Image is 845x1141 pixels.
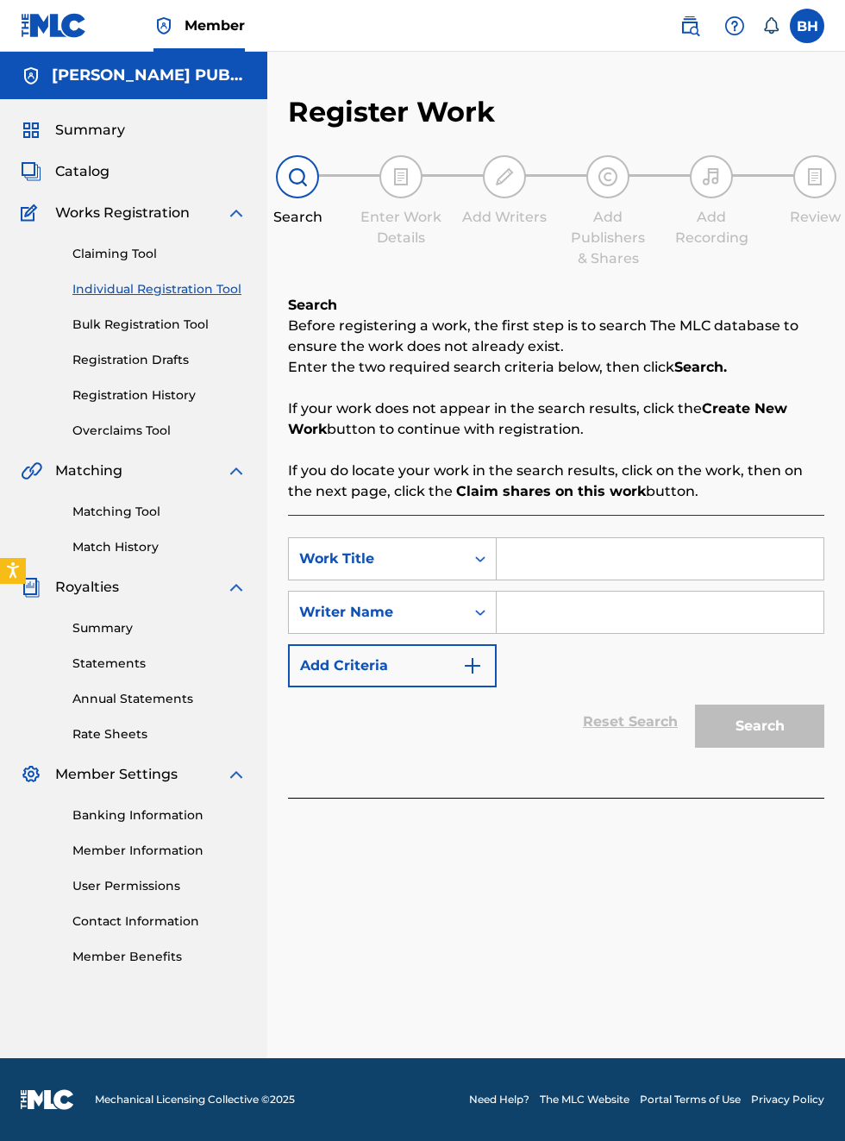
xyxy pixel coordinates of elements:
[72,877,247,895] a: User Permissions
[21,203,43,223] img: Works Registration
[469,1092,529,1107] a: Need Help?
[21,461,42,481] img: Matching
[494,166,515,187] img: step indicator icon for Add Writers
[72,725,247,743] a: Rate Sheets
[21,66,41,86] img: Accounts
[461,207,548,228] div: Add Writers
[598,166,618,187] img: step indicator icon for Add Publishers & Shares
[288,398,824,440] p: If your work does not appear in the search results, click the button to continue with registration.
[540,1092,629,1107] a: The MLC Website
[254,207,341,228] div: Search
[288,95,495,129] h2: Register Work
[751,1092,824,1107] a: Privacy Policy
[287,166,308,187] img: step indicator icon for Search
[299,549,454,569] div: Work Title
[762,17,779,34] div: Notifications
[21,764,41,785] img: Member Settings
[668,207,754,248] div: Add Recording
[72,948,247,966] a: Member Benefits
[72,690,247,708] a: Annual Statements
[55,764,178,785] span: Member Settings
[288,357,824,378] p: Enter the two required search criteria below, then click
[299,602,454,623] div: Writer Name
[456,483,646,499] strong: Claim shares on this work
[759,1058,845,1141] iframe: Chat Widget
[724,16,745,36] img: help
[52,66,247,85] h5: BOBBY HAMILTON PUBLISHING
[21,1089,74,1110] img: logo
[790,9,824,43] div: User Menu
[72,619,247,637] a: Summary
[226,577,247,598] img: expand
[673,9,707,43] a: Public Search
[288,537,824,756] form: Search Form
[95,1092,295,1107] span: Mechanical Licensing Collective © 2025
[72,422,247,440] a: Overclaims Tool
[55,577,119,598] span: Royalties
[72,280,247,298] a: Individual Registration Tool
[21,161,41,182] img: Catalog
[288,297,337,313] b: Search
[72,316,247,334] a: Bulk Registration Tool
[226,764,247,785] img: expand
[72,806,247,824] a: Banking Information
[185,16,245,35] span: Member
[21,120,125,141] a: SummarySummary
[21,13,87,38] img: MLC Logo
[226,461,247,481] img: expand
[55,461,122,481] span: Matching
[565,207,651,269] div: Add Publishers & Shares
[288,644,497,687] button: Add Criteria
[72,245,247,263] a: Claiming Tool
[674,359,727,375] strong: Search.
[72,351,247,369] a: Registration Drafts
[55,120,125,141] span: Summary
[640,1092,741,1107] a: Portal Terms of Use
[288,316,824,357] p: Before registering a work, the first step is to search The MLC database to ensure the work does n...
[391,166,411,187] img: step indicator icon for Enter Work Details
[72,386,247,404] a: Registration History
[462,655,483,676] img: 9d2ae6d4665cec9f34b9.svg
[153,16,174,36] img: Top Rightsholder
[72,912,247,931] a: Contact Information
[72,503,247,521] a: Matching Tool
[21,577,41,598] img: Royalties
[21,161,110,182] a: CatalogCatalog
[701,166,722,187] img: step indicator icon for Add Recording
[72,538,247,556] a: Match History
[679,16,700,36] img: search
[717,9,752,43] div: Help
[288,461,824,502] p: If you do locate your work in the search results, click on the work, then on the next page, click...
[55,203,190,223] span: Works Registration
[72,655,247,673] a: Statements
[804,166,825,187] img: step indicator icon for Review
[55,161,110,182] span: Catalog
[21,120,41,141] img: Summary
[226,203,247,223] img: expand
[72,842,247,860] a: Member Information
[358,207,444,248] div: Enter Work Details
